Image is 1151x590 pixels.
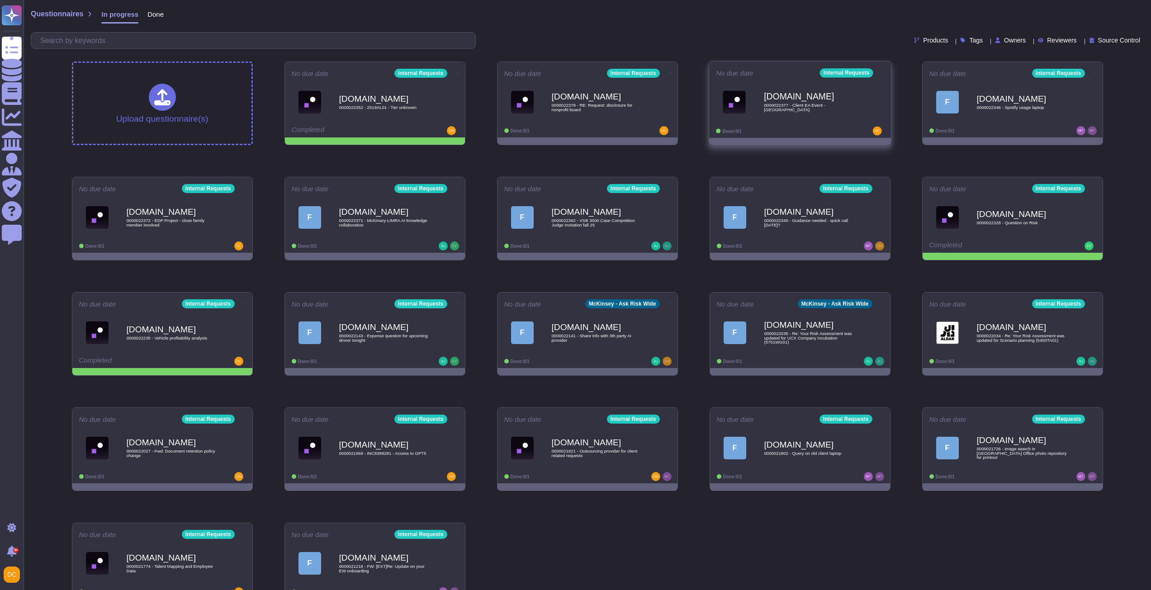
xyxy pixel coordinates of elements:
[511,128,530,133] span: Done: 0/1
[394,184,447,193] div: Internal Requests
[511,206,534,229] div: F
[875,472,884,481] img: user
[4,566,20,583] img: user
[447,472,456,481] img: user
[127,208,217,216] b: [DOMAIN_NAME]
[79,416,116,423] span: No due date
[651,357,660,366] img: user
[339,323,430,331] b: [DOMAIN_NAME]
[1088,472,1097,481] img: user
[298,474,317,479] span: Done: 0/1
[292,301,329,307] span: No due date
[552,334,642,342] span: 0000022141 - Share info with 3th party AI provider
[339,208,430,216] b: [DOMAIN_NAME]
[723,359,742,364] span: Done: 0/1
[1098,37,1140,43] span: Source Control
[1032,69,1085,78] div: Internal Requests
[936,91,959,113] div: F
[717,301,754,307] span: No due date
[651,472,660,481] img: user
[552,449,642,458] span: 0000021821 - Outsourcing provider for client related requests
[716,70,753,76] span: No due date
[394,415,447,424] div: Internal Requests
[977,105,1067,110] span: 0000022346 - Spotify usage laptop
[764,92,855,101] b: [DOMAIN_NAME]
[79,301,116,307] span: No due date
[723,244,742,249] span: Done: 0/1
[86,437,109,459] img: Logo
[298,437,321,459] img: Logo
[79,357,190,366] div: Completed
[439,241,448,250] img: user
[450,357,459,366] img: user
[511,321,534,344] div: F
[552,323,642,331] b: [DOMAIN_NAME]
[585,299,660,308] div: McKinsey - Ask Risk Wide
[936,359,955,364] span: Done: 0/1
[127,564,217,573] span: 0000021774 - Talent Mapping and Employee Data
[101,11,138,18] span: In progress
[1004,37,1026,43] span: Owners
[724,206,746,229] div: F
[1088,126,1097,135] img: user
[182,184,235,193] div: Internal Requests
[969,37,983,43] span: Tags
[182,415,235,424] div: Internal Requests
[724,437,746,459] div: F
[1076,472,1085,481] img: user
[79,531,116,538] span: No due date
[1085,241,1094,250] img: user
[394,530,447,539] div: Internal Requests
[127,553,217,562] b: [DOMAIN_NAME]
[116,84,208,123] div: Upload questionnaire(s)
[86,321,109,344] img: Logo
[504,301,541,307] span: No due date
[127,325,217,334] b: [DOMAIN_NAME]
[292,531,329,538] span: No due date
[764,218,855,227] span: 0000022345 - Guidance needed - quick call [DATE]?
[394,69,447,78] div: Internal Requests
[1032,415,1085,424] div: Internal Requests
[764,331,855,345] span: 0000022035 - Re: Your Risk Assessment was updated for UCX Company Incubation (5751WG01)
[724,321,746,344] div: F
[875,241,884,250] img: user
[977,210,1067,218] b: [DOMAIN_NAME]
[722,128,742,133] span: Done: 0/1
[234,241,243,250] img: user
[339,334,430,342] span: 0000022143 - Expense question for upcoming dinner tonight
[504,70,541,77] span: No due date
[439,357,448,366] img: user
[339,564,430,573] span: 0000021218 - FW: [EXT]Re: Update on your EW onboarding
[1076,126,1085,135] img: user
[977,221,1067,225] span: 0000022328 - Question on Risk
[86,206,109,229] img: Logo
[298,359,317,364] span: Done: 0/1
[394,299,447,308] div: Internal Requests
[977,334,1067,342] span: 0000022034 - Re: Your Risk Assessment was updated for Scenario planning (5450TA01)
[127,336,217,340] span: 0000022235 - Vehicle profitability analysis
[504,416,541,423] span: No due date
[511,91,534,113] img: Logo
[929,416,966,423] span: No due date
[929,185,966,192] span: No due date
[511,244,530,249] span: Done: 0/1
[339,218,430,227] span: 0000022371 - McKinsey-LIMRA AI knowledge collaboration
[511,359,530,364] span: Done: 0/1
[977,323,1067,331] b: [DOMAIN_NAME]
[819,68,873,77] div: Internal Requests
[339,451,430,456] span: 0000021969 - INC8398281 - Access to GPT5
[339,105,430,110] span: 0000022352 - 2519AL01 - Tier unknown
[723,474,742,479] span: Done: 0/1
[936,437,959,459] div: F
[764,440,855,449] b: [DOMAIN_NAME]
[659,126,668,135] img: user
[1032,184,1085,193] div: Internal Requests
[764,208,855,216] b: [DOMAIN_NAME]
[819,415,872,424] div: Internal Requests
[292,126,403,135] div: Completed
[936,321,959,344] img: Logo
[298,321,321,344] div: F
[607,69,660,78] div: Internal Requests
[872,127,881,136] img: user
[936,128,955,133] span: Done: 0/1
